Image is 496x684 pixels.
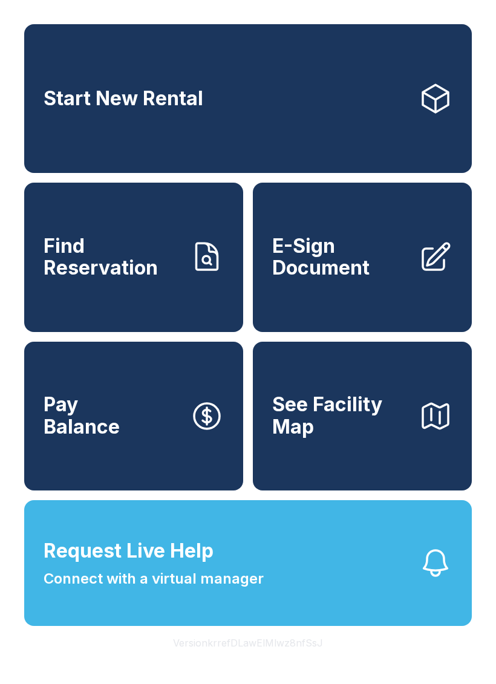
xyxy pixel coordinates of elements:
span: Request Live Help [44,536,214,565]
button: PayBalance [24,342,243,490]
span: See Facility Map [272,394,409,438]
button: VersionkrrefDLawElMlwz8nfSsJ [163,626,333,660]
span: E-Sign Document [272,235,409,279]
span: Find Reservation [44,235,180,279]
span: Connect with a virtual manager [44,568,264,590]
a: Find Reservation [24,183,243,331]
button: See Facility Map [253,342,472,490]
a: E-Sign Document [253,183,472,331]
span: Start New Rental [44,88,203,110]
span: Pay Balance [44,394,120,438]
a: Start New Rental [24,24,472,173]
button: Request Live HelpConnect with a virtual manager [24,500,472,626]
